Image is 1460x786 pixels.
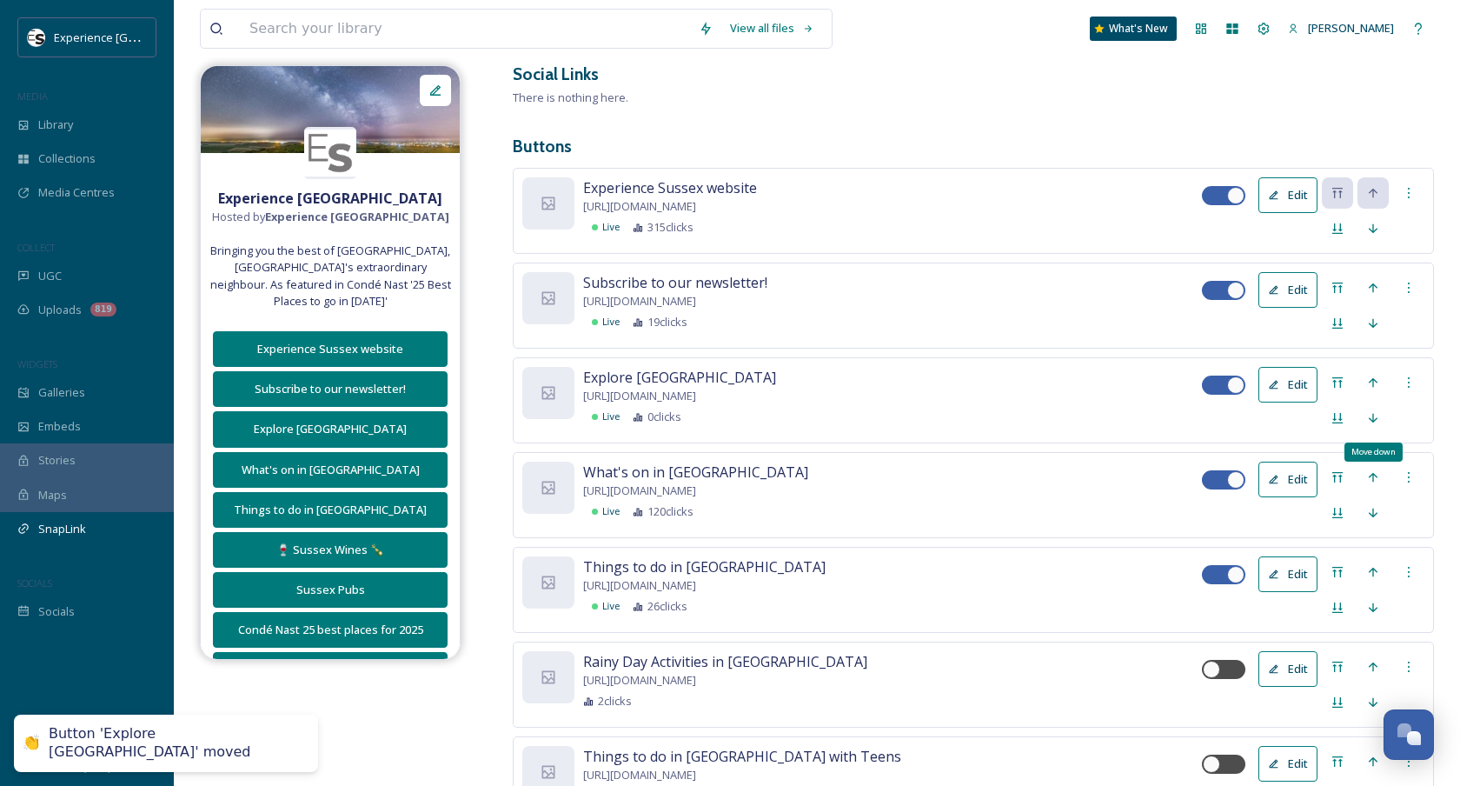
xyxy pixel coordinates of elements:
span: 0 clicks [647,409,681,425]
a: [PERSON_NAME] [1279,11,1403,45]
span: SOCIALS [17,576,52,589]
span: SnapLink [38,521,86,537]
span: Hosted by [212,209,449,225]
div: Button 'Explore [GEOGRAPHIC_DATA]' moved [49,725,301,762]
div: Move down [1344,443,1403,462]
span: Socials [38,603,75,620]
div: Sussex Pubs [222,582,438,598]
button: Edit [1258,556,1317,592]
div: Live [583,219,624,236]
span: [URL][DOMAIN_NAME] [583,767,696,783]
div: Things to do in [GEOGRAPHIC_DATA] [222,502,438,518]
div: Live [583,409,624,425]
span: Collections [38,150,96,167]
button: Condé Nast 25 best places for 2025 [213,612,448,648]
strong: Experience [GEOGRAPHIC_DATA] [218,189,442,208]
h3: Social Links [513,62,599,87]
button: Edit [1258,651,1317,687]
button: Edit [1258,462,1317,497]
button: Open Chat [1384,709,1434,760]
span: Subscribe to our newsletter! [583,272,767,293]
img: 679d9ede-4aab-432d-bd35-8d614bd02b98.jpg [201,66,460,153]
button: Edit [1258,177,1317,213]
div: Condé Nast 25 best places for 2025 [222,622,438,638]
span: Experience Sussex website [583,177,757,198]
span: [URL][DOMAIN_NAME] [583,388,696,404]
span: Things to do in [GEOGRAPHIC_DATA] with Teens [583,746,901,767]
button: Experience Sussex website [213,331,448,367]
span: Uploads [38,302,82,318]
span: 19 clicks [647,314,687,330]
span: What's on in [GEOGRAPHIC_DATA] [583,462,808,483]
span: Media Centres [38,184,115,201]
span: [URL][DOMAIN_NAME] [583,483,696,499]
span: [URL][DOMAIN_NAME] [583,577,696,594]
input: Search your library [241,10,690,48]
span: [URL][DOMAIN_NAME] [583,198,696,215]
span: Maps [38,487,67,503]
span: 26 clicks [647,598,687,615]
span: Experience [GEOGRAPHIC_DATA] [54,29,226,45]
div: Subscribe to our newsletter! [222,381,438,397]
span: Things to do in [GEOGRAPHIC_DATA] [583,556,826,577]
button: Explore [GEOGRAPHIC_DATA] [213,411,448,447]
span: 120 clicks [647,503,693,520]
div: What's on in [GEOGRAPHIC_DATA] [222,462,438,478]
div: 🍷 Sussex Wines 🍾 [222,542,438,558]
span: There is nothing here. [513,90,628,105]
span: Explore [GEOGRAPHIC_DATA] [583,367,776,388]
div: Live [583,314,624,330]
div: 👏 [23,735,40,753]
button: Edit [1258,272,1317,308]
span: COLLECT [17,241,55,254]
strong: Experience [GEOGRAPHIC_DATA] [265,209,449,224]
button: Film & TV [213,652,448,688]
button: 🍷 Sussex Wines 🍾 [213,532,448,568]
div: Explore [GEOGRAPHIC_DATA] [222,421,438,437]
div: Live [583,598,624,615]
span: [PERSON_NAME] [1308,20,1394,36]
span: 2 clicks [598,693,632,709]
button: Edit [1258,746,1317,782]
span: [URL][DOMAIN_NAME] [583,293,696,310]
a: What's New [1090,17,1177,41]
span: [URL][DOMAIN_NAME] [583,672,696,689]
button: What's on in [GEOGRAPHIC_DATA] [213,452,448,488]
span: MEDIA [17,90,48,103]
span: Embeds [38,418,81,435]
span: Stories [38,452,76,469]
span: Rainy Day Activities in [GEOGRAPHIC_DATA] [583,651,867,672]
button: Edit [1258,367,1317,403]
span: Bringing you the best of [GEOGRAPHIC_DATA], [GEOGRAPHIC_DATA]'s extraordinary neighbour. As featu... [209,243,451,310]
h3: Buttons [513,134,1434,159]
img: WSCC%20ES%20Socials%20Icon%20-%20Secondary%20-%20Black.jpg [28,29,45,46]
button: Things to do in [GEOGRAPHIC_DATA] [213,492,448,528]
a: View all files [721,11,823,45]
span: 315 clicks [647,219,693,236]
span: WIDGETS [17,357,57,370]
button: Subscribe to our newsletter! [213,371,448,407]
div: Experience Sussex website [222,341,438,357]
button: Sussex Pubs [213,572,448,608]
div: Live [583,503,624,520]
img: WSCC%20ES%20Socials%20Icon%20-%20Secondary%20-%20Black.jpg [304,130,356,177]
span: Galleries [38,384,85,401]
span: Library [38,117,73,133]
div: 819 [90,303,116,316]
span: UGC [38,268,62,284]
